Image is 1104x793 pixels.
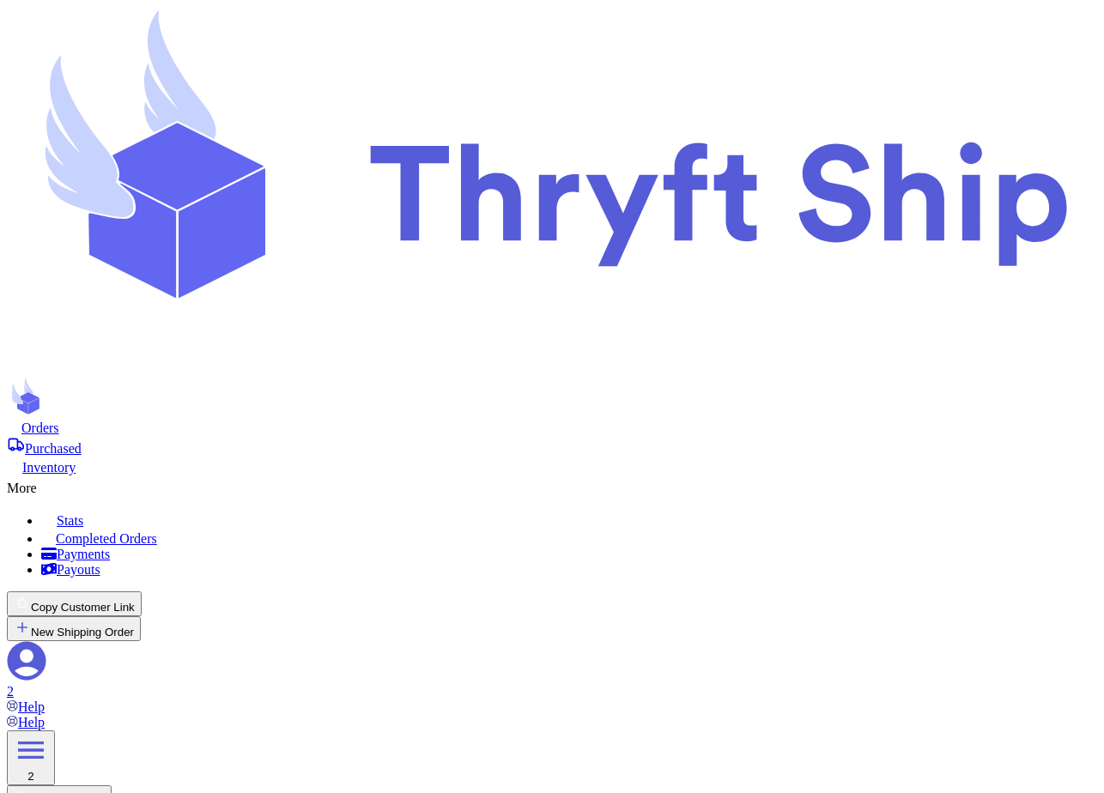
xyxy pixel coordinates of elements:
a: Orders [7,419,1097,436]
a: Payouts [41,562,1097,578]
div: More [7,475,1097,496]
span: Payments [57,547,110,561]
button: New Shipping Order [7,616,141,641]
span: Inventory [22,460,76,475]
a: Completed Orders [41,529,1097,547]
button: Copy Customer Link [7,591,142,616]
div: 2 [14,770,48,783]
span: Help [18,715,45,729]
span: Stats [57,513,83,528]
button: 2 [7,730,55,785]
a: Payments [41,547,1097,562]
span: Purchased [25,441,82,456]
a: 2 [7,641,1097,699]
a: Stats [41,510,1097,529]
a: Purchased [7,436,1097,457]
a: Inventory [7,457,1097,475]
div: 2 [7,684,1097,699]
span: Help [18,699,45,714]
span: Payouts [57,562,100,577]
a: Help [7,699,45,714]
span: Completed Orders [56,531,157,546]
span: Orders [21,421,59,435]
a: Help [7,715,45,729]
